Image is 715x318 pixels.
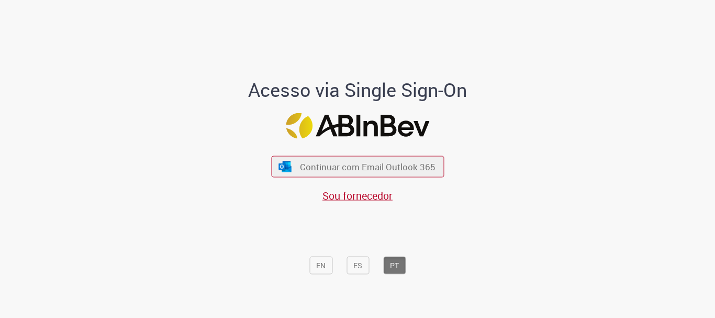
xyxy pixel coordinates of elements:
button: ícone Azure/Microsoft 360 Continuar com Email Outlook 365 [271,156,444,178]
button: PT [383,257,406,275]
button: ES [347,257,369,275]
img: ícone Azure/Microsoft 360 [278,161,293,172]
span: Continuar com Email Outlook 365 [300,161,435,173]
img: Logo ABInBev [286,113,429,139]
a: Sou fornecedor [322,189,393,203]
h1: Acesso via Single Sign-On [213,80,503,101]
button: EN [309,257,332,275]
